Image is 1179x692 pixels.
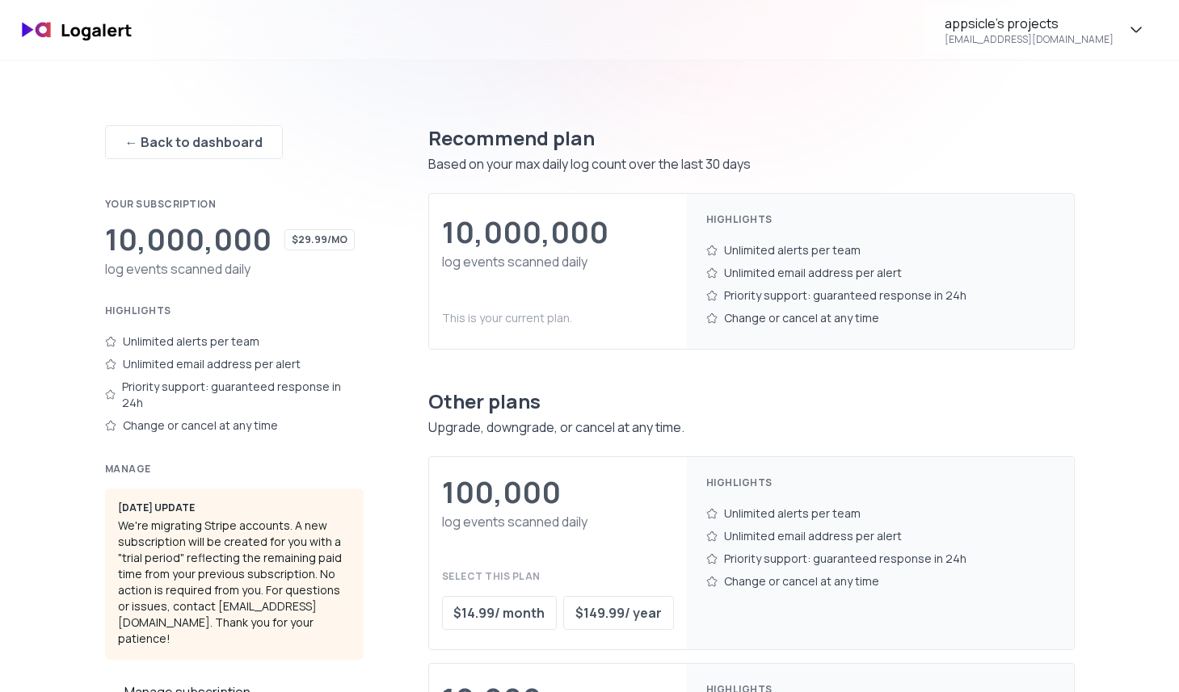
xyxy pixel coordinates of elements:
div: Highlights [706,476,1055,489]
div: Change or cancel at any time [105,414,364,437]
div: Priority support: guaranteed response in 24h [706,547,1055,570]
div: Change or cancel at any time [706,570,1055,593]
div: $ 149.99 / year [575,603,662,623]
div: Priority support: guaranteed response in 24h [706,284,1055,307]
div: Change or cancel at any time [706,307,1055,329]
div: Unlimited alerts per team [706,239,1055,262]
button: appsicle's projects[EMAIL_ADDRESS][DOMAIN_NAME] [924,6,1166,53]
div: Select this plan [442,570,674,583]
div: Unlimited alerts per team [105,330,364,353]
div: Recommend plan [428,125,1075,151]
button: $149.99/ year [563,596,674,630]
div: log events scanned daily [442,512,674,531]
div: Highlights [706,213,1055,226]
div: Other plans [428,388,1075,414]
div: appsicle's projects [945,14,1059,33]
div: Unlimited email address per alert [706,525,1055,547]
div: Highlights [105,304,364,317]
div: [EMAIL_ADDRESS][DOMAIN_NAME] [945,33,1114,46]
div: $ 14.99 / month [453,603,545,623]
div: log events scanned daily [442,252,674,271]
div: 10,000,000 [105,224,272,256]
div: Upgrade, downgrade, or cancel at any time. [428,417,1075,437]
div: Your subscription [105,198,364,211]
div: Unlimited email address per alert [105,353,364,375]
div: This is your current plan. [442,310,674,326]
div: Unlimited alerts per team [706,502,1055,525]
div: Priority support: guaranteed response in 24h [105,375,364,414]
img: logo [13,11,142,49]
div: [DATE] update [118,501,351,514]
div: log events scanned daily [105,259,364,279]
div: We're migrating Stripe accounts. A new subscription will be created for you with a "trial period"... [105,489,364,660]
button: ← Back to dashboard [105,125,283,159]
div: 100,000 [442,476,561,509]
div: Unlimited email address per alert [706,262,1055,284]
div: $29.99/mo [284,229,355,250]
div: 10,000,000 [442,216,608,249]
div: Based on your max daily log count over the last 30 days [428,154,1075,174]
button: $14.99/ month [442,596,557,630]
div: Manage [105,463,364,476]
div: ← Back to dashboard [125,132,263,152]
